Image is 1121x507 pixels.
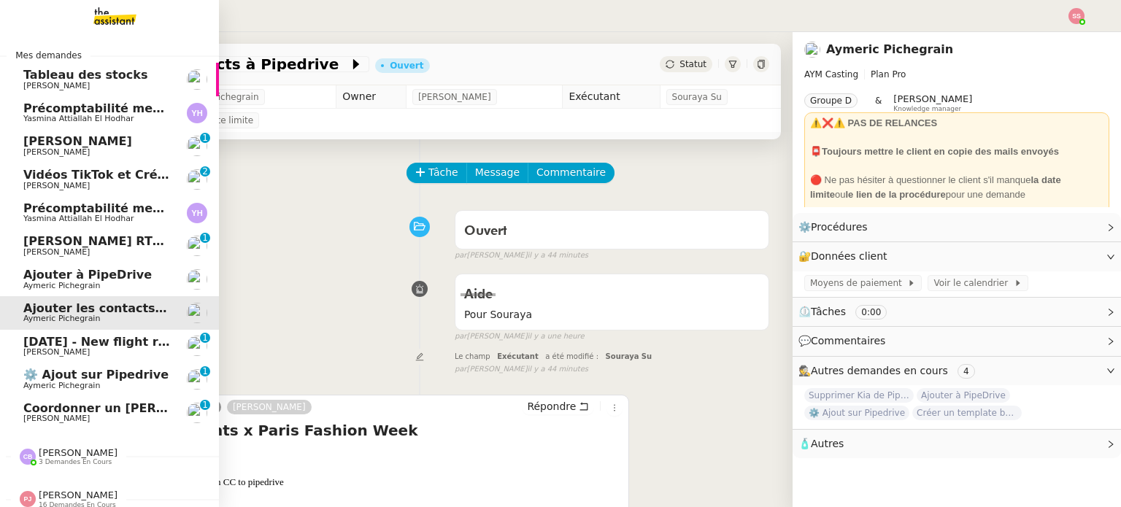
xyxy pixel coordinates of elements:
span: [PERSON_NAME] [418,90,491,104]
p: 1 [202,400,208,413]
img: users%2F1PNv5soDtMeKgnH5onPMHqwjzQn1%2Favatar%2Fd0f44614-3c2d-49b8-95e9-0356969fcfd1 [804,42,820,58]
span: Autres [811,438,844,449]
span: Autres demandes en cours [811,365,948,376]
strong: le lien de la procédure [845,189,945,200]
p: 1 [202,133,208,146]
span: Précomptabilité mensuelle - 4 août 2025 [23,101,291,115]
p: 1 [202,333,208,346]
button: Commentaire [528,163,615,183]
img: users%2FC9SBsJ0duuaSgpQFj5LgoEX8n0o2%2Favatar%2Fec9d51b8-9413-4189-adfb-7be4d8c96a3c [187,336,207,356]
div: Hi [PERSON_NAME], [77,448,623,463]
img: users%2F1PNv5soDtMeKgnH5onPMHqwjzQn1%2Favatar%2Fd0f44614-3c2d-49b8-95e9-0356969fcfd1 [187,369,207,390]
span: Tableau des stocks [23,68,147,82]
span: Ajouter les contacts à Pipedrive [23,301,234,315]
h4: Re: TALOME Talents x Paris Fashion Week [77,420,623,441]
span: par [455,363,467,376]
nz-badge-sup: 1 [200,400,210,410]
nz-badge-sup: 1 [200,333,210,343]
span: Commentaires [811,335,885,347]
span: Moyens de paiement [810,276,907,290]
span: [PERSON_NAME] RTP [PERSON_NAME][GEOGRAPHIC_DATA] [23,234,410,248]
span: ⚙️ Ajout sur Pipedrive [23,368,169,382]
span: Yasmina Attiallah El Hodhar [23,214,134,223]
span: Données client [811,250,887,262]
span: Commentaire [536,164,606,181]
span: il y a une heure [528,330,585,343]
small: [PERSON_NAME] [455,249,588,262]
span: Souraya Su [606,352,652,360]
div: ⏲️Tâches 0:00 [793,298,1121,326]
span: Statut [679,59,706,69]
span: ⚙️ Ajout sur Pipedrive [804,406,909,420]
span: Répondre [527,399,576,414]
span: 3 demandes en cours [39,458,112,466]
span: Ajouter à PipeDrive [23,268,152,282]
span: Exécutant [497,352,539,360]
span: 🧴 [798,438,844,449]
span: Aymeric Pichegrain [23,314,100,323]
span: AYM Casting [804,69,858,80]
nz-badge-sup: 1 [200,233,210,243]
nz-badge-sup: 1 [200,366,210,376]
img: svg [187,203,207,223]
span: Plan Pro [871,69,906,80]
nz-badge-sup: 1 [200,133,210,143]
span: Mes demandes [7,48,90,63]
div: 📮 [810,144,1103,159]
span: Vidéos TikTok et Créatives META - septembre 2025 [23,168,358,182]
span: [PERSON_NAME] [39,489,118,500]
span: Supprimer Kia de Pipedrive [804,388,914,403]
div: ⚙️Procédures [793,213,1121,241]
button: Message [466,163,528,183]
span: [PERSON_NAME] [23,347,90,357]
span: [PERSON_NAME] [23,414,90,423]
img: svg [20,491,36,507]
img: svg [187,103,207,123]
nz-tag: 4 [958,364,975,379]
img: users%2F1PNv5soDtMeKgnH5onPMHqwjzQn1%2Favatar%2Fd0f44614-3c2d-49b8-95e9-0356969fcfd1 [187,303,207,323]
span: ⏲️ [798,306,899,317]
span: Tâches [811,306,846,317]
span: & [875,93,882,112]
span: Aymeric Pichegrain [23,381,100,390]
span: Le champ [455,352,490,360]
small: [PERSON_NAME] [455,363,588,376]
span: a été modifié : [545,352,598,360]
span: Message [475,164,520,181]
p: 1 [202,233,208,246]
small: [PERSON_NAME] [455,330,585,343]
span: [PERSON_NAME] [39,447,118,458]
span: Ajouter à PipeDrive [917,388,1010,403]
a: Aymeric Pichegrain [826,42,953,56]
span: Précomptabilité mensuelle de la SCI du Clos [PERSON_NAME] - septembre 2025 [23,201,547,215]
img: users%2FCk7ZD5ubFNWivK6gJdIkoi2SB5d2%2Favatar%2F3f84dbb7-4157-4842-a987-fca65a8b7a9a [187,169,207,190]
span: Ouvert [464,225,507,238]
img: users%2FXPWOVq8PDVf5nBVhDcXguS2COHE3%2Favatar%2F3f89dc26-16aa-490f-9632-b2fdcfc735a1 [187,403,207,423]
a: [PERSON_NAME] [227,400,312,414]
button: Tâche [407,163,467,183]
span: Procédures [811,221,868,233]
span: 🕵️ [798,365,981,376]
p: [PERSON_NAME], please add ppl in CC to pipedrive [77,476,623,488]
img: svg [20,449,36,465]
td: Exécutant [563,85,660,109]
span: [PERSON_NAME] [23,134,132,148]
span: Aide [464,288,493,301]
nz-tag: Groupe D [804,93,858,108]
span: Créer un template business review [912,406,1022,420]
span: Pour Souraya [464,306,760,323]
span: [PERSON_NAME] [893,93,972,104]
div: 💬Commentaires [793,327,1121,355]
img: users%2FAXgjBsdPtrYuxuZvIJjRexEdqnq2%2Favatar%2F1599931753966.jpeg [187,69,207,90]
div: 🕵️Autres demandes en cours 4 [793,357,1121,385]
span: il y a 44 minutes [528,249,589,262]
span: par [455,249,467,262]
span: par [455,330,467,343]
div: 🔴 Ne pas hésiter à questionner le client s'il manque ou pour une demande [810,173,1103,201]
span: Voir le calendrier [933,276,1013,290]
nz-badge-sup: 2 [200,166,210,177]
td: Owner [336,85,407,109]
span: Coordonner un [PERSON_NAME] avec [PERSON_NAME] [23,401,381,415]
p: 1 [202,366,208,379]
strong: la date limite [810,174,1061,200]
